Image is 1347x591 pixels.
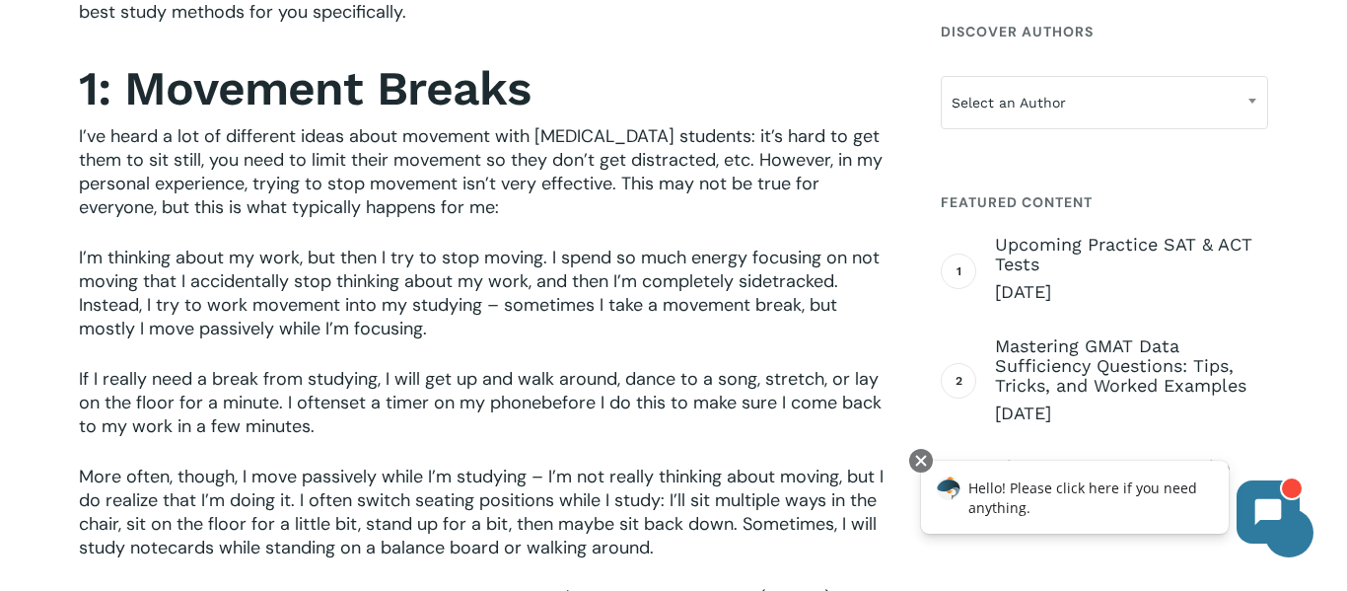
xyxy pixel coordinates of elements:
span: Select an Author [941,76,1268,129]
span: [DATE] [995,402,1268,425]
span: I’m thinking about my work, but then I try to stop moving. I spend so much energy focusing on not... [79,246,880,340]
span: before I do this to make sure I come back to my work in a few minutes. [79,391,882,438]
span: More often, though, I move passively while I’m studying – I’m not really thinking about moving, b... [79,465,884,559]
span: Mastering GMAT Data Sufficiency Questions: Tips, Tricks, and Worked Examples [995,336,1268,396]
h4: Featured Content [941,185,1268,220]
span: If I really need a break from studying, I will get up and walk around, dance to a song, stretch, ... [79,367,879,414]
strong: 1: Movement Breaks [79,60,531,116]
a: Mastering GMAT Data Sufficiency Questions: Tips, Tricks, and Worked Examples [DATE] [995,336,1268,425]
iframe: Chatbot [900,445,1319,563]
span: set a timer on my phone [340,391,541,414]
h4: Discover Authors [941,14,1268,49]
span: I’ve heard a lot of different ideas about movement with [MEDICAL_DATA] students: it’s hard to get... [79,124,883,219]
span: Upcoming Practice SAT & ACT Tests [995,235,1268,274]
span: Select an Author [942,82,1267,123]
span: [DATE] [995,280,1268,304]
a: Upcoming Practice SAT & ACT Tests [DATE] [995,235,1268,304]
